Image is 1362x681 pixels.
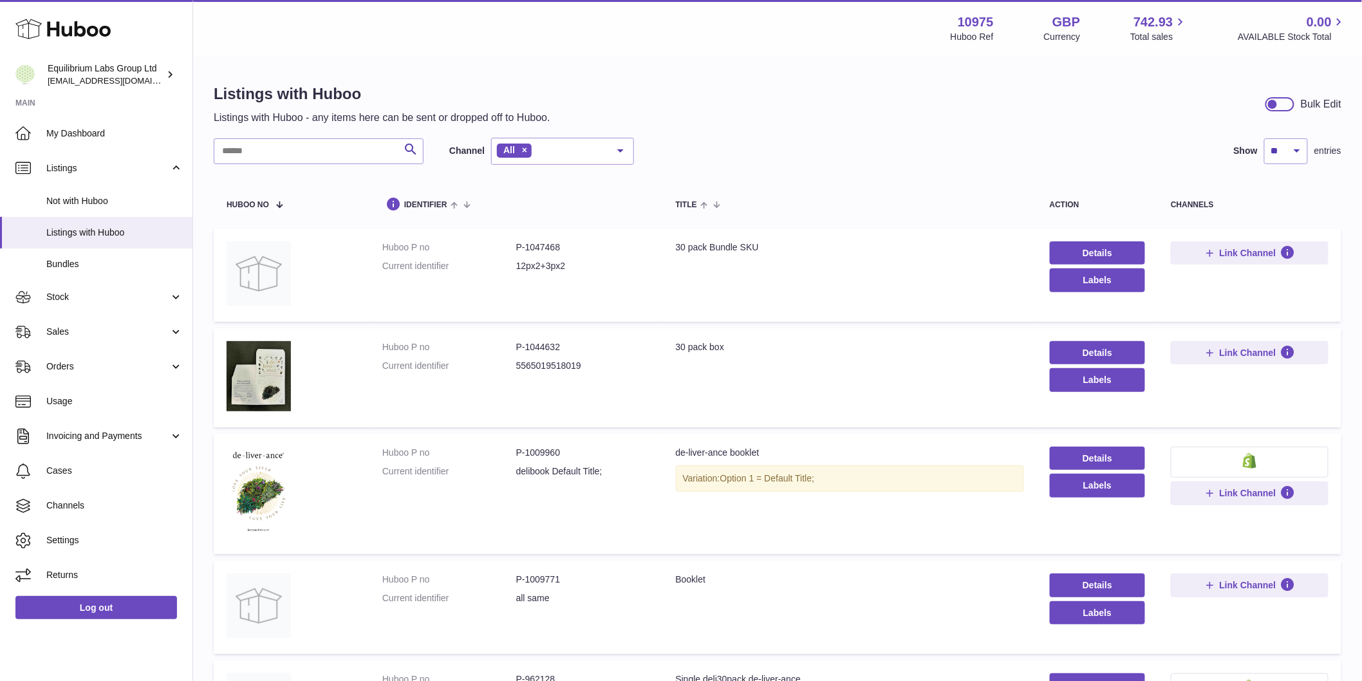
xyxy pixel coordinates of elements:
[1171,241,1329,265] button: Link Channel
[1307,14,1332,31] span: 0.00
[46,569,183,581] span: Returns
[1044,31,1081,43] div: Currency
[46,291,169,303] span: Stock
[46,499,183,512] span: Channels
[227,447,291,538] img: de-liver-ance booklet
[1050,268,1146,292] button: Labels
[15,65,35,84] img: internalAdmin-10975@internal.huboo.com
[676,447,1024,459] div: de-liver-ance booklet
[676,201,697,209] span: title
[1234,145,1258,157] label: Show
[1238,31,1347,43] span: AVAILABLE Stock Total
[46,162,169,174] span: Listings
[1220,247,1276,259] span: Link Channel
[1220,579,1276,591] span: Link Channel
[1050,447,1146,470] a: Details
[227,201,269,209] span: Huboo no
[1171,574,1329,597] button: Link Channel
[382,260,516,272] dt: Current identifier
[214,84,550,104] h1: Listings with Huboo
[516,260,650,272] dd: 12px2+3px2
[676,341,1024,353] div: 30 pack box
[227,241,291,306] img: 30 pack Bundle SKU
[214,111,550,125] p: Listings with Huboo - any items here can be sent or dropped off to Huboo.
[1243,453,1256,469] img: shopify-small.png
[676,465,1024,492] div: Variation:
[1050,368,1146,391] button: Labels
[958,14,994,31] strong: 10975
[516,447,650,459] dd: P-1009960
[404,201,447,209] span: identifier
[516,241,650,254] dd: P-1047468
[46,227,183,239] span: Listings with Huboo
[1238,14,1347,43] a: 0.00 AVAILABLE Stock Total
[516,360,650,372] dd: 5565019518019
[382,465,516,478] dt: Current identifier
[1050,341,1146,364] a: Details
[382,574,516,586] dt: Huboo P no
[382,592,516,604] dt: Current identifier
[720,473,815,483] span: Option 1 = Default Title;
[449,145,485,157] label: Channel
[382,447,516,459] dt: Huboo P no
[382,241,516,254] dt: Huboo P no
[676,574,1024,586] div: Booklet
[676,241,1024,254] div: 30 pack Bundle SKU
[382,341,516,353] dt: Huboo P no
[1171,481,1329,505] button: Link Channel
[46,127,183,140] span: My Dashboard
[1171,201,1329,209] div: channels
[1220,487,1276,499] span: Link Channel
[46,195,183,207] span: Not with Huboo
[382,360,516,372] dt: Current identifier
[516,341,650,353] dd: P-1044632
[46,326,169,338] span: Sales
[1171,341,1329,364] button: Link Channel
[48,62,163,87] div: Equilibrium Labs Group Ltd
[1052,14,1080,31] strong: GBP
[951,31,994,43] div: Huboo Ref
[516,465,650,478] dd: delibook Default Title;
[46,395,183,407] span: Usage
[46,465,183,477] span: Cases
[46,430,169,442] span: Invoicing and Payments
[15,596,177,619] a: Log out
[1050,601,1146,624] button: Labels
[516,592,650,604] dd: all same
[227,574,291,638] img: Booklet
[1130,31,1188,43] span: Total sales
[1130,14,1188,43] a: 742.93 Total sales
[1301,97,1341,111] div: Bulk Edit
[1220,347,1276,359] span: Link Channel
[503,145,515,155] span: All
[516,574,650,586] dd: P-1009771
[1050,201,1146,209] div: action
[227,341,291,411] img: 30 pack box
[1314,145,1341,157] span: entries
[48,75,189,86] span: [EMAIL_ADDRESS][DOMAIN_NAME]
[1050,241,1146,265] a: Details
[1133,14,1173,31] span: 742.93
[46,534,183,546] span: Settings
[1050,574,1146,597] a: Details
[46,258,183,270] span: Bundles
[46,360,169,373] span: Orders
[1050,474,1146,497] button: Labels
